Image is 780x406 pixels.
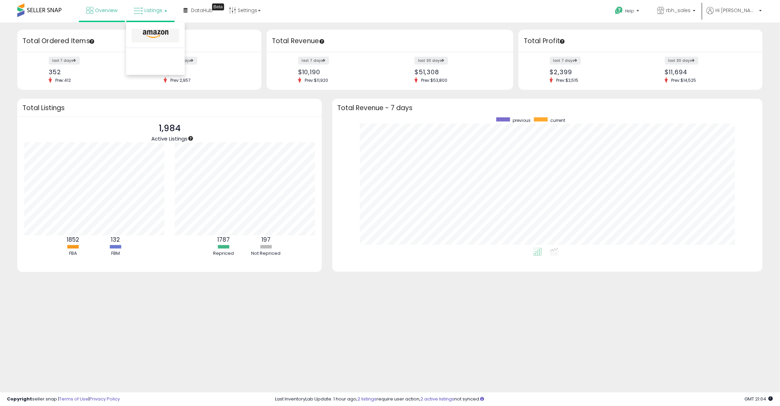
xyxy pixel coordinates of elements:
[337,105,758,110] h3: Total Revenue - 7 days
[164,68,249,76] div: 2,130
[49,57,80,65] label: last 7 days
[95,7,117,14] span: Overview
[89,38,95,45] div: Tooltip anchor
[665,68,751,76] div: $11,694
[665,57,698,65] label: last 30 days
[95,250,136,257] div: FBM
[49,68,134,76] div: 352
[144,7,162,14] span: Listings
[418,77,451,83] span: Prev: $53,800
[203,250,244,257] div: Repriced
[151,122,188,135] p: 1,984
[319,38,325,45] div: Tooltip anchor
[668,77,700,83] span: Prev: $14,525
[298,68,385,76] div: $10,190
[245,250,287,257] div: Not Repriced
[415,68,501,76] div: $51,308
[22,105,317,110] h3: Total Listings
[212,3,224,10] div: Tooltip anchor
[550,57,581,65] label: last 7 days
[272,36,508,46] h3: Total Revenue
[188,135,194,142] div: Tooltip anchor
[550,68,636,76] div: $2,399
[151,135,188,142] span: Active Listings
[415,57,448,65] label: last 30 days
[615,6,624,15] i: Get Help
[716,7,757,14] span: Hi [PERSON_NAME]
[67,235,79,244] b: 1852
[666,7,691,14] span: rbh_sales
[707,7,762,22] a: Hi [PERSON_NAME]
[610,1,646,22] a: Help
[111,235,120,244] b: 132
[261,235,270,244] b: 197
[22,36,256,46] h3: Total Ordered Items
[524,36,758,46] h3: Total Profit
[553,77,582,83] span: Prev: $2,515
[301,77,332,83] span: Prev: $11,920
[191,7,213,14] span: DataHub
[550,117,565,123] span: current
[559,38,565,45] div: Tooltip anchor
[167,77,194,83] span: Prev: 2,957
[513,117,531,123] span: previous
[52,77,75,83] span: Prev: 412
[52,250,94,257] div: FBA
[625,8,635,14] span: Help
[298,57,329,65] label: last 7 days
[217,235,230,244] b: 1787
